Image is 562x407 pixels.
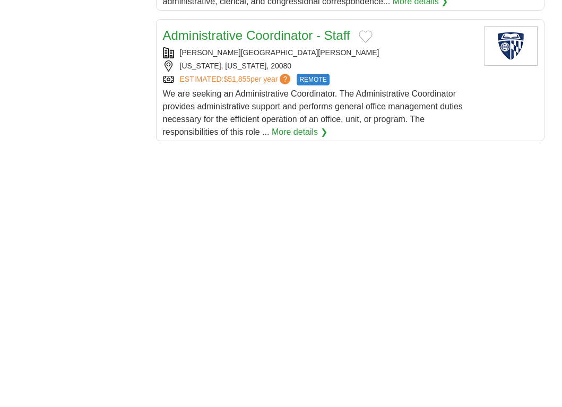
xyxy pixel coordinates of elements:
div: [US_STATE], [US_STATE], 20080 [163,60,476,72]
a: [PERSON_NAME][GEOGRAPHIC_DATA][PERSON_NAME] [180,48,379,57]
span: ? [280,74,290,84]
a: Administrative Coordinator - Staff [163,28,350,42]
button: Add to favorite jobs [359,30,373,43]
a: More details ❯ [272,126,327,138]
span: We are seeking an Administrative Coordinator. The Administrative Coordinator provides administrat... [163,89,463,136]
span: REMOTE [297,74,329,85]
a: ESTIMATED:$51,855per year? [180,74,293,85]
img: Johns Hopkins University logo [485,26,538,66]
span: $51,855 [223,75,250,83]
